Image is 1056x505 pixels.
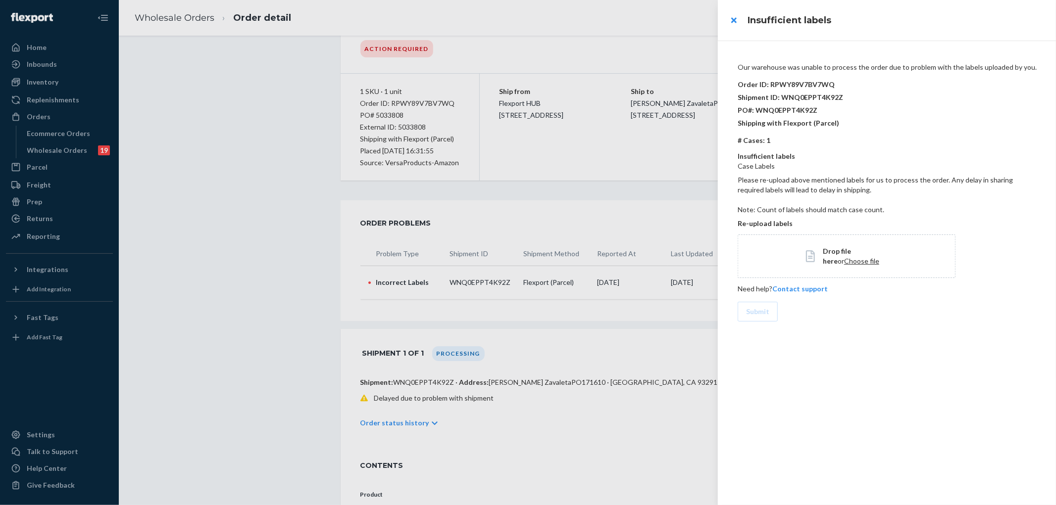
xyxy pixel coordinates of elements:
p: Shipping with Flexport (Parcel) [738,117,1040,130]
button: close [724,10,744,30]
p: PO#: WNQ0EPPT4K92Z [738,104,1040,117]
p: # Cases: 1 [738,136,1040,145]
div: Need help? [738,278,1040,294]
p: Our warehouse was unable to process the order due to problem with the labels uploaded by you. [738,62,1040,72]
p: Insufficient labels [738,151,1040,161]
span: or [838,257,844,265]
p: Note: Count of labels should match case count. [738,205,1040,215]
button: Contact support [772,284,828,294]
p: Re-upload labels [738,219,1040,229]
span: Choose file [844,257,879,265]
p: Please re-upload above mentioned labels for us to process the order. Any delay in sharing require... [738,175,1040,195]
span: Drop file here [823,247,851,265]
h3: Insufficient labels [748,14,831,27]
p: Shipment ID: WNQ0EPPT4K92Z [738,91,1040,104]
button: Submit [738,302,778,321]
span: Contact support [772,284,828,293]
p: Case Labels [738,161,1040,171]
p: Order ID: RPWY89V7BV7WQ [738,78,1040,91]
span: Chat [22,7,42,16]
